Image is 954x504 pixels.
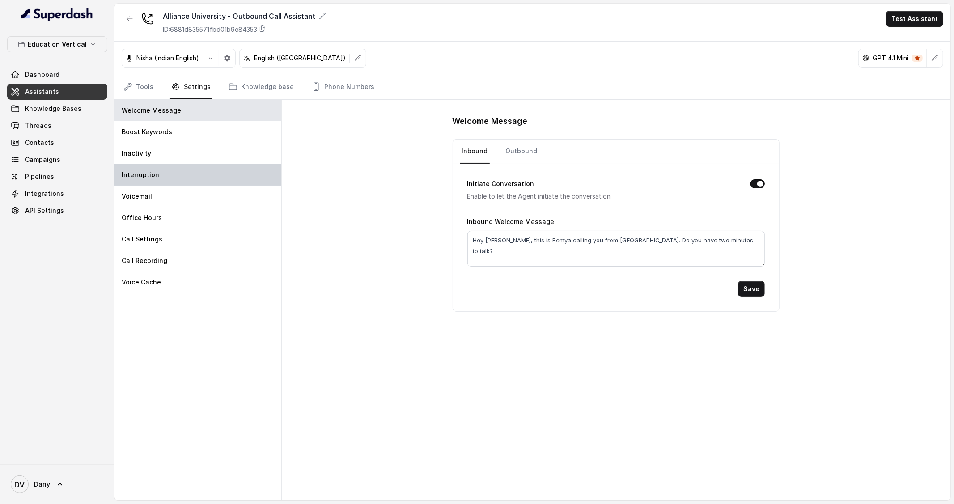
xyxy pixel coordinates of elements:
label: Inbound Welcome Message [467,218,555,225]
a: API Settings [7,203,107,219]
button: Save [738,281,765,297]
p: Nisha (Indian English) [136,54,199,63]
p: Call Recording [122,256,167,265]
a: Tools [122,75,155,99]
p: Inactivity [122,149,151,158]
a: Knowledge base [227,75,296,99]
span: Knowledge Bases [25,104,81,113]
a: Dashboard [7,67,107,83]
p: Voicemail [122,192,152,201]
p: Boost Keywords [122,127,172,136]
p: Call Settings [122,235,162,244]
p: Enable to let the Agent initiate the conversation [467,191,737,202]
a: Outbound [504,140,539,164]
button: Education Vertical [7,36,107,52]
span: Dashboard [25,70,59,79]
p: Voice Cache [122,278,161,287]
span: Contacts [25,138,54,147]
a: Assistants [7,84,107,100]
a: Settings [170,75,212,99]
a: Dany [7,472,107,497]
a: Threads [7,118,107,134]
span: Campaigns [25,155,60,164]
p: GPT 4.1 Mini [873,54,908,63]
p: Interruption [122,170,159,179]
nav: Tabs [122,75,943,99]
p: Education Vertical [28,39,87,50]
a: Pipelines [7,169,107,185]
span: Assistants [25,87,59,96]
span: Integrations [25,189,64,198]
a: Knowledge Bases [7,101,107,117]
div: Alliance University - Outbound Call Assistant [163,11,326,21]
p: English ([GEOGRAPHIC_DATA]) [254,54,346,63]
span: API Settings [25,206,64,215]
p: Office Hours [122,213,162,222]
a: Contacts [7,135,107,151]
svg: openai logo [862,55,869,62]
a: Campaigns [7,152,107,168]
label: Initiate Conversation [467,178,534,189]
a: Integrations [7,186,107,202]
text: DV [15,480,25,489]
span: Pipelines [25,172,54,181]
nav: Tabs [460,140,772,164]
span: Threads [25,121,51,130]
span: Dany [34,480,50,489]
textarea: Hey [PERSON_NAME], this is Remya calling you from [GEOGRAPHIC_DATA]. Do you have two minutes to t... [467,231,765,267]
a: Phone Numbers [310,75,376,99]
img: light.svg [21,7,93,21]
a: Inbound [460,140,490,164]
p: Welcome Message [122,106,181,115]
button: Test Assistant [886,11,943,27]
p: ID: 6881d835571fbd01b9e84353 [163,25,257,34]
h1: Welcome Message [453,114,780,128]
